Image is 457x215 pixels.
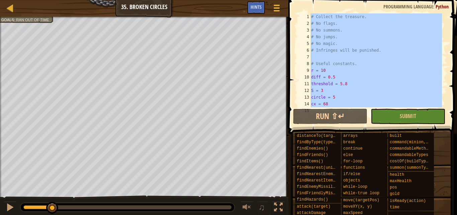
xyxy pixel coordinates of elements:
[390,185,397,190] span: pos
[390,153,428,157] span: commandableTypes
[343,159,363,164] span: for-loop
[343,184,367,189] span: while-loop
[343,178,360,183] span: objects
[298,94,311,101] div: 13
[298,54,311,60] div: 7
[390,192,399,196] span: gold
[400,112,416,120] span: Submit
[297,178,338,183] span: findNearestItem()
[298,13,311,20] div: 1
[343,133,358,138] span: arrays
[14,17,16,22] span: :
[257,201,268,215] button: ♫
[297,140,352,145] span: findByType(type, units)
[297,197,328,202] span: findHazards()
[297,153,328,157] span: findFriends()
[258,202,265,212] span: ♫
[343,153,353,157] span: else
[3,201,17,215] button: Ctrl + P: Pause
[1,17,14,22] span: Goals
[297,165,340,170] span: findNearest(units)
[298,87,311,94] div: 12
[298,74,311,80] div: 10
[298,67,311,74] div: 9
[371,109,445,124] button: Submit
[343,204,372,209] span: moveXY(x, y)
[298,34,311,40] div: 4
[298,20,311,27] div: 2
[16,17,49,22] span: Ran out of time
[343,146,363,151] span: continue
[298,40,311,47] div: 5
[298,60,311,67] div: 8
[272,201,285,215] button: Toggle fullscreen
[251,4,262,10] span: Hints
[383,3,433,10] span: Programming language
[297,146,328,151] span: findEnemies()
[298,80,311,87] div: 11
[343,198,379,203] span: move(targetPos)
[390,159,431,164] span: costOf(buildType)
[240,201,254,215] button: Adjust volume
[297,159,323,164] span: findItems()
[343,165,365,170] span: functions
[390,165,433,170] span: summon(summonType)
[390,172,404,177] span: health
[298,101,311,107] div: 14
[390,133,402,138] span: built
[297,133,340,138] span: distanceTo(target)
[433,3,436,10] span: :
[390,199,426,203] span: isReady(action)
[343,191,379,196] span: while-true loop
[390,146,433,151] span: commandableMethods
[298,47,311,54] div: 6
[343,140,355,145] span: break
[297,184,343,189] span: findEnemyMissiles()
[298,27,311,34] div: 3
[390,205,399,210] span: time
[436,3,449,10] span: Python
[268,1,285,17] button: Show game menu
[297,172,340,176] span: findNearestEnemy()
[297,204,331,209] span: attack(target)
[297,191,350,196] span: findFriendlyMissiles()
[343,172,360,176] span: if/else
[390,179,412,183] span: maxHealth
[298,107,311,114] div: 15
[293,109,368,124] button: Run ⇧↵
